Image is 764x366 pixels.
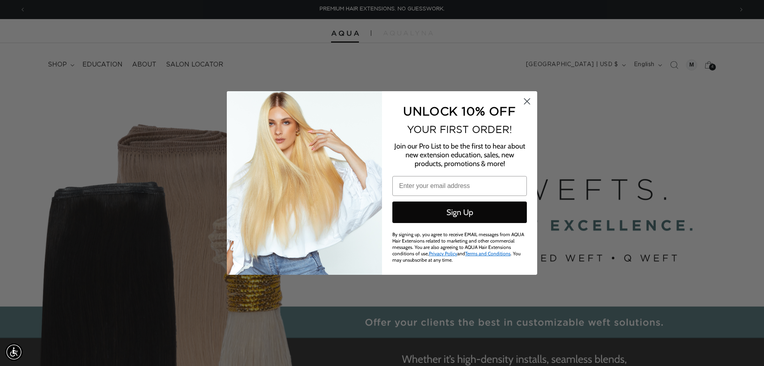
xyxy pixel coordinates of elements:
[392,176,527,196] input: Enter your email address
[407,124,512,135] span: YOUR FIRST ORDER!
[520,94,534,108] button: Close dialog
[465,251,511,256] a: Terms and Conditions
[394,142,525,168] span: Join our Pro List to be the first to hear about new extension education, sales, new products, pro...
[227,91,382,275] img: daab8b0d-f573-4e8c-a4d0-05ad8d765127.png
[392,202,527,223] button: Sign Up
[392,231,524,263] span: By signing up, you agree to receive EMAIL messages from AQUA Hair Extensions related to marketing...
[429,251,457,256] a: Privacy Policy
[5,343,23,361] div: Accessibility Menu
[403,104,516,117] span: UNLOCK 10% OFF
